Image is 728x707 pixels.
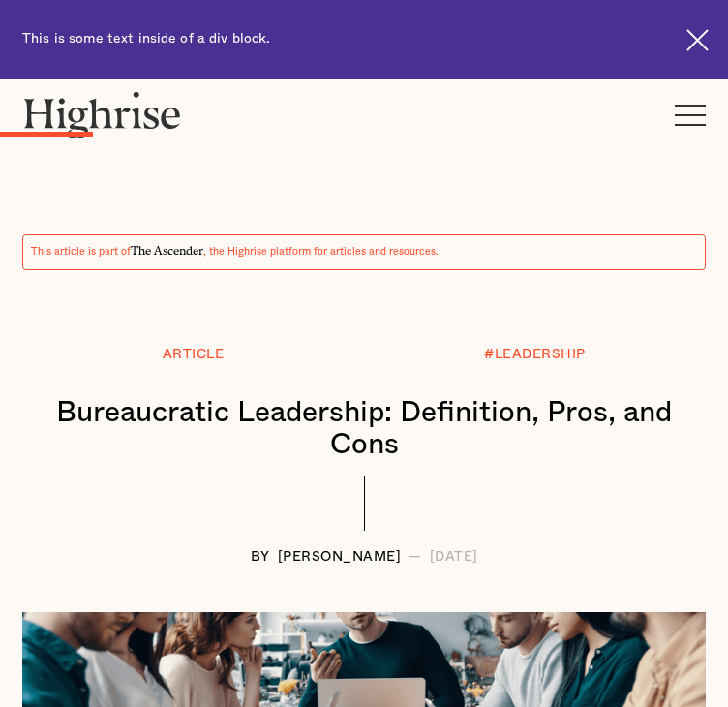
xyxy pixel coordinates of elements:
div: Article [163,348,225,362]
div: [PERSON_NAME] [278,550,402,565]
span: This article is part of [31,247,131,257]
img: Cross icon [686,29,709,51]
span: The Ascender [131,241,203,255]
div: #LEADERSHIP [484,348,586,362]
div: — [409,550,422,565]
img: Highrise logo [22,91,182,138]
div: BY [251,550,270,565]
div: [DATE] [430,550,478,565]
span: , the Highrise platform for articles and resources. [203,247,439,257]
h1: Bureaucratic Leadership: Definition, Pros, and Cons [42,397,686,461]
